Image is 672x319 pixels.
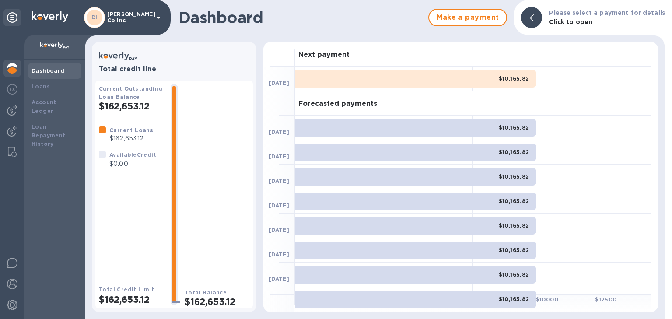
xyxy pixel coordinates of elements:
b: $10,165.82 [499,222,529,229]
b: $10,165.82 [499,75,529,82]
b: Current Loans [109,127,153,133]
b: Available Credit [109,151,156,158]
h2: $162,653.12 [185,296,249,307]
b: $10,165.82 [499,247,529,253]
b: [DATE] [269,202,289,209]
b: [DATE] [269,178,289,184]
b: Please select a payment for details [549,9,665,16]
b: [DATE] [269,251,289,258]
img: Foreign exchange [7,84,17,95]
b: [DATE] [269,276,289,282]
b: Loan Repayment History [31,123,66,147]
b: Account Ledger [31,99,56,114]
h3: Total credit line [99,65,249,74]
b: Click to open [549,18,592,25]
b: [DATE] [269,153,289,160]
h2: $162,653.12 [99,294,164,305]
img: Logo [31,11,68,22]
div: Unpin categories [3,9,21,26]
h3: Forecasted payments [298,100,377,108]
b: Current Outstanding Loan Balance [99,85,163,100]
b: $10,165.82 [499,296,529,302]
h1: Dashboard [178,8,424,27]
b: [DATE] [269,129,289,135]
b: [DATE] [269,80,289,86]
p: [PERSON_NAME] Co inc [107,11,151,24]
b: $10,165.82 [499,124,529,131]
b: $10,165.82 [499,149,529,155]
button: Make a payment [428,9,507,26]
b: Loans [31,83,50,90]
b: Dashboard [31,67,65,74]
b: $10,165.82 [499,271,529,278]
b: Total Balance [185,289,227,296]
b: $ 10000 [536,296,558,303]
b: [DATE] [269,227,289,233]
h3: Next payment [298,51,350,59]
p: $162,653.12 [109,134,153,143]
b: $10,165.82 [499,173,529,180]
span: Make a payment [436,12,499,23]
p: $0.00 [109,159,156,168]
b: DI [91,14,98,21]
b: Total Credit Limit [99,286,154,293]
b: $10,165.82 [499,198,529,204]
b: $ 12500 [595,296,616,303]
h2: $162,653.12 [99,101,164,112]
